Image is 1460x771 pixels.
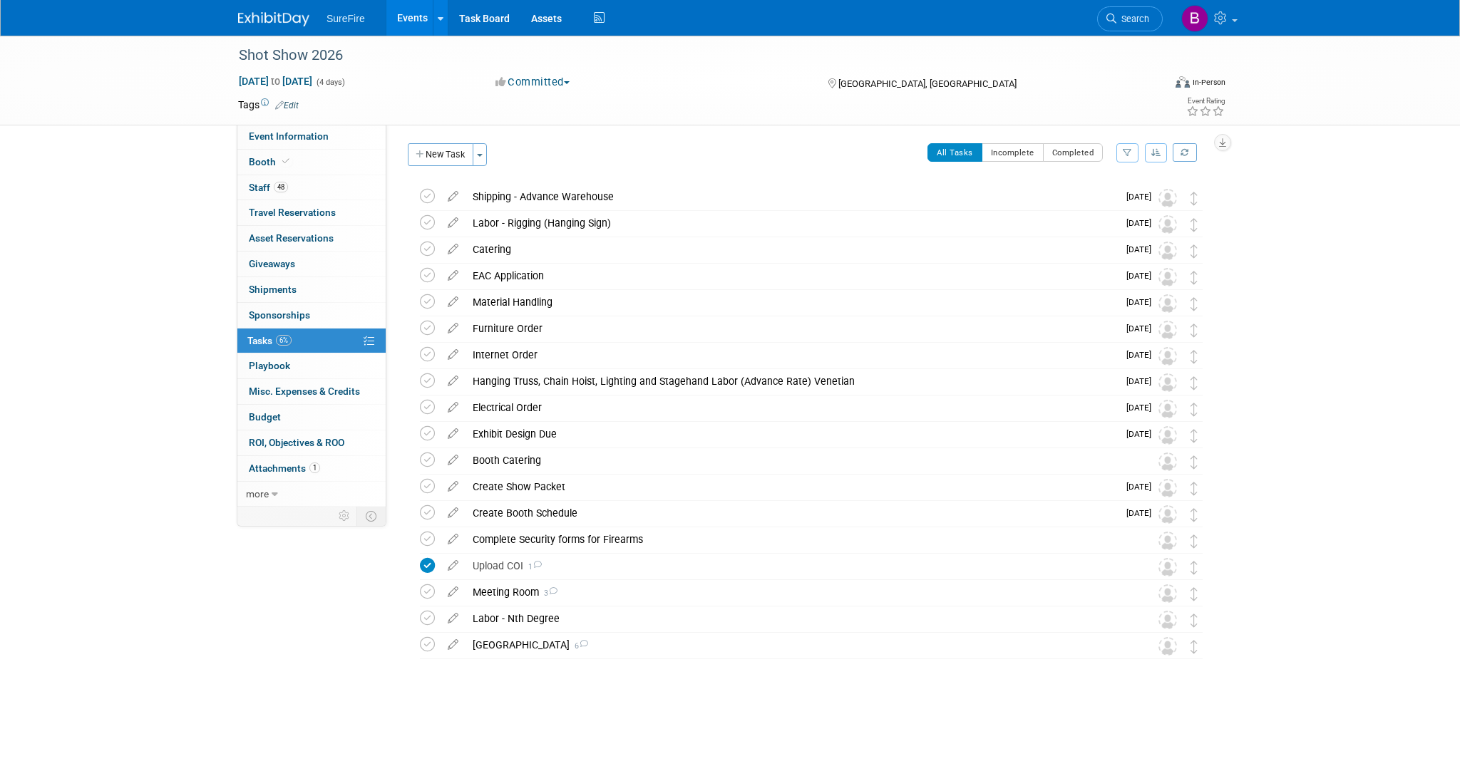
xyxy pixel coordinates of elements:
[1079,74,1225,95] div: Event Format
[274,182,288,192] span: 48
[466,290,1118,314] div: Material Handling
[237,405,386,430] a: Budget
[441,190,466,203] a: edit
[275,100,299,110] a: Edit
[1191,614,1198,627] i: Move task
[927,143,982,162] button: All Tasks
[282,157,289,165] i: Booth reservation complete
[570,641,588,651] span: 6
[237,226,386,251] a: Asset Reservations
[1158,426,1177,445] img: Unassigned
[490,75,575,90] button: Committed
[441,375,466,388] a: edit
[1158,400,1177,418] img: Unassigned
[249,182,288,193] span: Staff
[1126,271,1158,281] span: [DATE]
[237,353,386,378] a: Playbook
[466,211,1118,235] div: Labor - Rigging (Hanging Sign)
[238,75,313,88] span: [DATE] [DATE]
[249,258,295,269] span: Giveaways
[1126,324,1158,333] span: [DATE]
[1043,143,1104,162] button: Completed
[1116,14,1149,24] span: Search
[838,78,1017,89] span: [GEOGRAPHIC_DATA], [GEOGRAPHIC_DATA]
[1126,297,1158,307] span: [DATE]
[1191,324,1198,337] i: Move task
[1191,271,1198,284] i: Move task
[1158,215,1177,234] img: Unassigned
[1191,429,1198,443] i: Move task
[1158,558,1177,576] img: Unassigned
[1126,218,1158,228] span: [DATE]
[1158,611,1177,629] img: Unassigned
[466,369,1118,393] div: Hanging Truss, Chain Hoist, Lighting and Stagehand Labor (Advance Rate) Venetian
[466,422,1118,446] div: Exhibit Design Due
[441,533,466,546] a: edit
[1126,244,1158,254] span: [DATE]
[1158,373,1177,392] img: Unassigned
[441,348,466,361] a: edit
[441,480,466,493] a: edit
[249,437,344,448] span: ROI, Objectives & ROO
[441,217,466,229] a: edit
[249,360,290,371] span: Playbook
[249,156,292,167] span: Booth
[1181,5,1208,32] img: Bree Yoshikawa
[1191,218,1198,232] i: Move task
[249,411,281,423] span: Budget
[246,488,269,500] span: more
[1158,268,1177,286] img: Unassigned
[1158,347,1177,366] img: Unassigned
[249,385,360,397] span: Misc. Expenses & Credits
[441,507,466,519] a: edit
[441,269,466,282] a: edit
[237,175,386,200] a: Staff48
[1126,508,1158,518] span: [DATE]
[466,264,1118,288] div: EAC Application
[237,456,386,481] a: Attachments1
[1191,534,1198,548] i: Move task
[237,379,386,404] a: Misc. Expenses & Credits
[441,401,466,414] a: edit
[466,316,1118,341] div: Furniture Order
[982,143,1044,162] button: Incomplete
[466,237,1118,262] div: Catering
[249,207,336,218] span: Travel Reservations
[1158,294,1177,313] img: Unassigned
[1097,6,1163,31] a: Search
[1158,505,1177,524] img: Unassigned
[466,448,1130,472] div: Booth Catering
[408,143,473,166] button: New Task
[441,243,466,256] a: edit
[441,322,466,335] a: edit
[466,527,1130,552] div: Complete Security forms for Firearms
[466,475,1118,499] div: Create Show Packet
[1186,98,1225,105] div: Event Rating
[1191,640,1198,653] i: Move task
[249,232,334,244] span: Asset Reservations
[1126,482,1158,492] span: [DATE]
[441,586,466,599] a: edit
[539,589,557,598] span: 3
[1158,242,1177,260] img: Unassigned
[237,200,386,225] a: Travel Reservations
[276,335,292,346] span: 6%
[237,303,386,328] a: Sponsorships
[238,12,309,26] img: ExhibitDay
[441,638,466,651] a: edit
[249,309,310,321] span: Sponsorships
[441,612,466,625] a: edit
[1191,350,1198,363] i: Move task
[441,454,466,467] a: edit
[1191,297,1198,311] i: Move task
[441,428,466,440] a: edit
[1158,452,1177,471] img: Unassigned
[237,328,386,353] a: Tasks6%
[1126,376,1158,386] span: [DATE]
[1191,561,1198,574] i: Move task
[234,43,1141,68] div: Shot Show 2026
[237,124,386,149] a: Event Information
[1191,192,1198,205] i: Move task
[466,580,1130,604] div: Meeting Room
[1126,403,1158,413] span: [DATE]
